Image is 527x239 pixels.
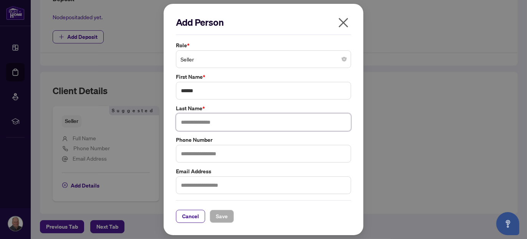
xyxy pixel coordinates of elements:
span: close-circle [342,57,346,61]
button: Save [210,210,234,223]
span: Cancel [182,210,199,222]
label: Phone Number [176,136,351,144]
label: Role [176,41,351,50]
label: First Name [176,73,351,81]
span: Seller [181,52,346,66]
label: Email Address [176,167,351,176]
span: close [337,17,350,29]
label: Last Name [176,104,351,113]
h2: Add Person [176,16,351,28]
button: Cancel [176,210,205,223]
button: Open asap [496,212,519,235]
